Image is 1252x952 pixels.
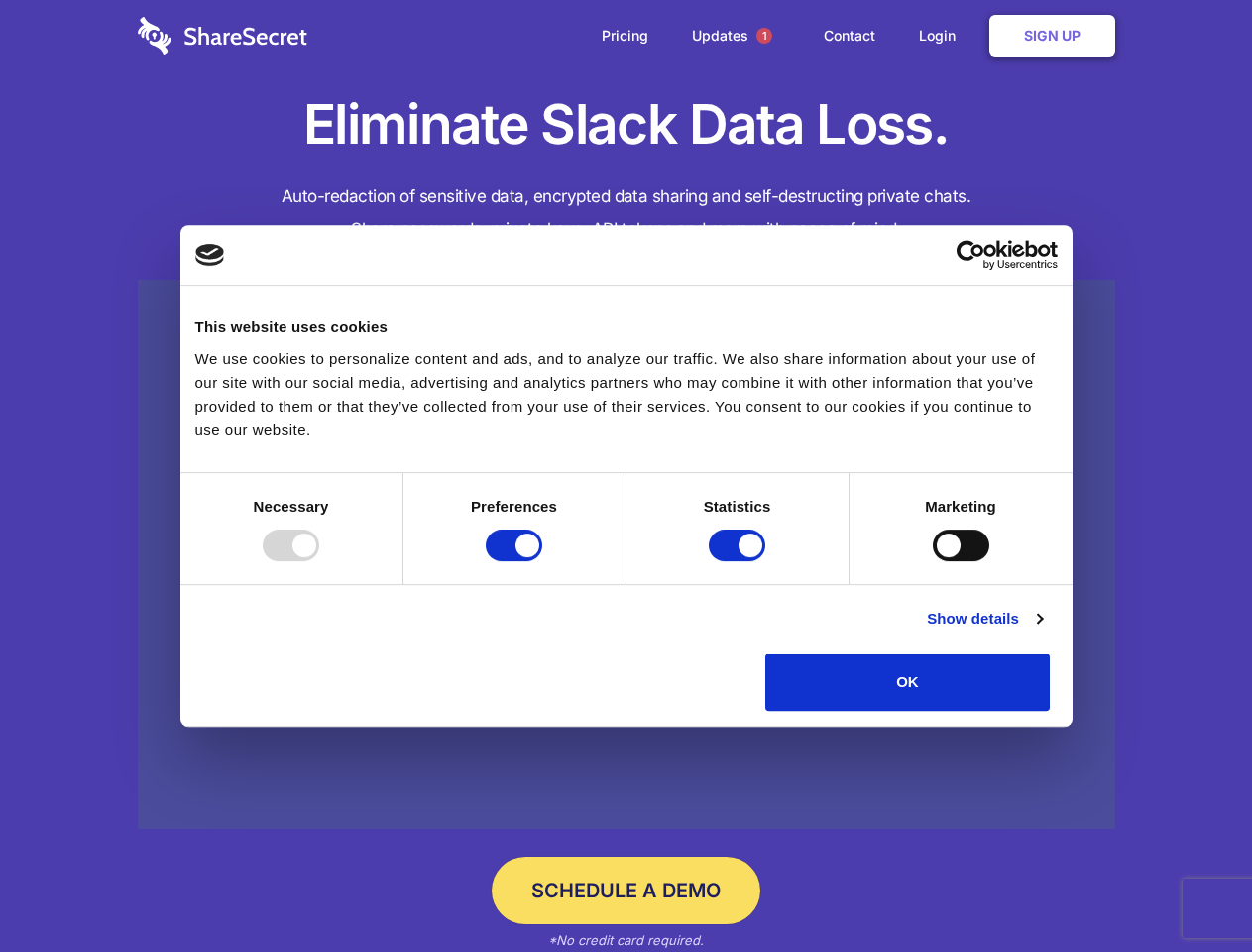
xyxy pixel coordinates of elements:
a: Usercentrics Cookiebot - opens in a new window [884,240,1058,270]
em: *No credit card required. [548,932,704,948]
button: OK [765,654,1050,711]
img: logo-wordmark-white-trans-d4663122ce5f474addd5e946df7df03e33cb6a1c49d2221995e7729f52c070b2.svg [138,17,307,55]
span: 1 [756,28,772,44]
strong: Statistics [704,498,771,515]
a: Schedule a Demo [492,857,760,924]
a: Wistia video thumbnail [138,280,1115,830]
strong: Necessary [254,498,329,515]
strong: Marketing [925,498,996,515]
a: Show details [927,607,1042,631]
h1: Eliminate Slack Data Loss. [138,89,1115,161]
div: This website uses cookies [195,315,1058,339]
div: We use cookies to personalize content and ads, and to analyze our traffic. We also share informat... [195,347,1058,442]
img: logo [195,244,225,266]
strong: Preferences [471,498,557,515]
a: Pricing [582,5,668,66]
a: Sign Up [989,15,1115,57]
a: Login [899,5,985,66]
a: Contact [804,5,895,66]
h4: Auto-redaction of sensitive data, encrypted data sharing and self-destructing private chats. Shar... [138,180,1115,246]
